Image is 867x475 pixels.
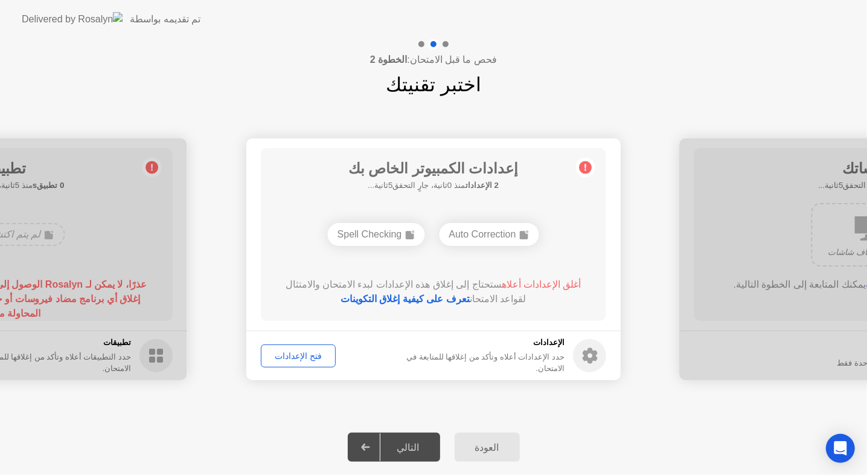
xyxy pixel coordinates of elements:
button: التالي [348,433,440,462]
h1: اختبر تقنيتك [386,70,481,99]
div: فتح الإعدادات [265,351,331,361]
h4: فحص ما قبل الامتحان: [370,53,497,67]
div: التالي [380,442,437,453]
h5: منذ 0ثانية، جارٍ التحقق5ثانية... [348,179,519,192]
div: ستحتاج إلى إغلاق هذه الإعدادات لبدء الامتحان والامتثال لقواعد الامتحان [278,277,589,306]
img: Delivered by Rosalyn [22,12,123,26]
button: فتح الإعدادات [261,344,336,367]
a: تعرف على كيفية إغلاق التكوينات [341,294,470,304]
h5: الإعدادات [382,337,565,349]
div: تم تقديمه بواسطة [130,12,200,27]
b: 2 الإعدادات [465,181,499,190]
h1: إعدادات الكمبيوتر الخاص بك [348,158,519,179]
button: العودة [455,433,520,462]
div: العودة [458,442,516,453]
div: حدد الإعدادات أعلاه وتأكد من إغلاقها للمتابعة في الامتحان. [382,351,565,374]
div: Open Intercom Messenger [826,434,855,463]
div: Auto Correction [440,223,539,246]
b: الخطوة 2 [370,54,407,65]
span: أغلق الإعدادات أعلاه [502,279,581,289]
div: Spell Checking [328,223,425,246]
